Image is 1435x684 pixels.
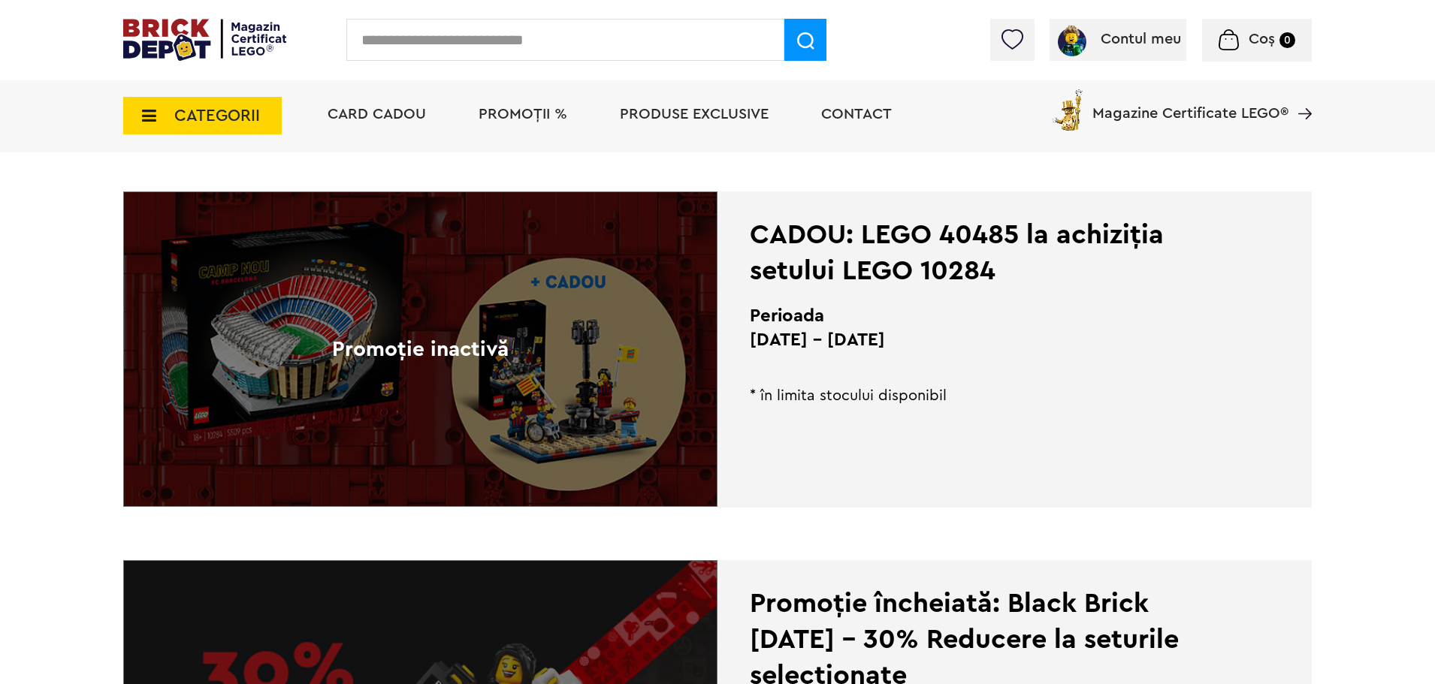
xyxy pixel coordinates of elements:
[332,336,509,363] span: Promoție inactivă
[1056,32,1181,47] a: Contul meu
[1092,86,1288,121] span: Magazine Certificate LEGO®
[750,217,1237,289] div: CADOU: LEGO 40485 la achiziţia setului LEGO 10284
[1279,32,1295,48] small: 0
[750,304,1237,328] h2: Perioada
[479,107,567,122] a: PROMOȚII %
[1249,32,1275,47] span: Coș
[328,107,426,122] a: Card Cadou
[1288,86,1312,101] a: Magazine Certificate LEGO®
[174,107,260,124] span: CATEGORII
[1101,32,1181,47] span: Contul meu
[620,107,769,122] a: Produse exclusive
[821,107,892,122] a: Contact
[750,328,1237,352] p: [DATE] - [DATE]
[750,387,1237,405] p: * în limita stocului disponibil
